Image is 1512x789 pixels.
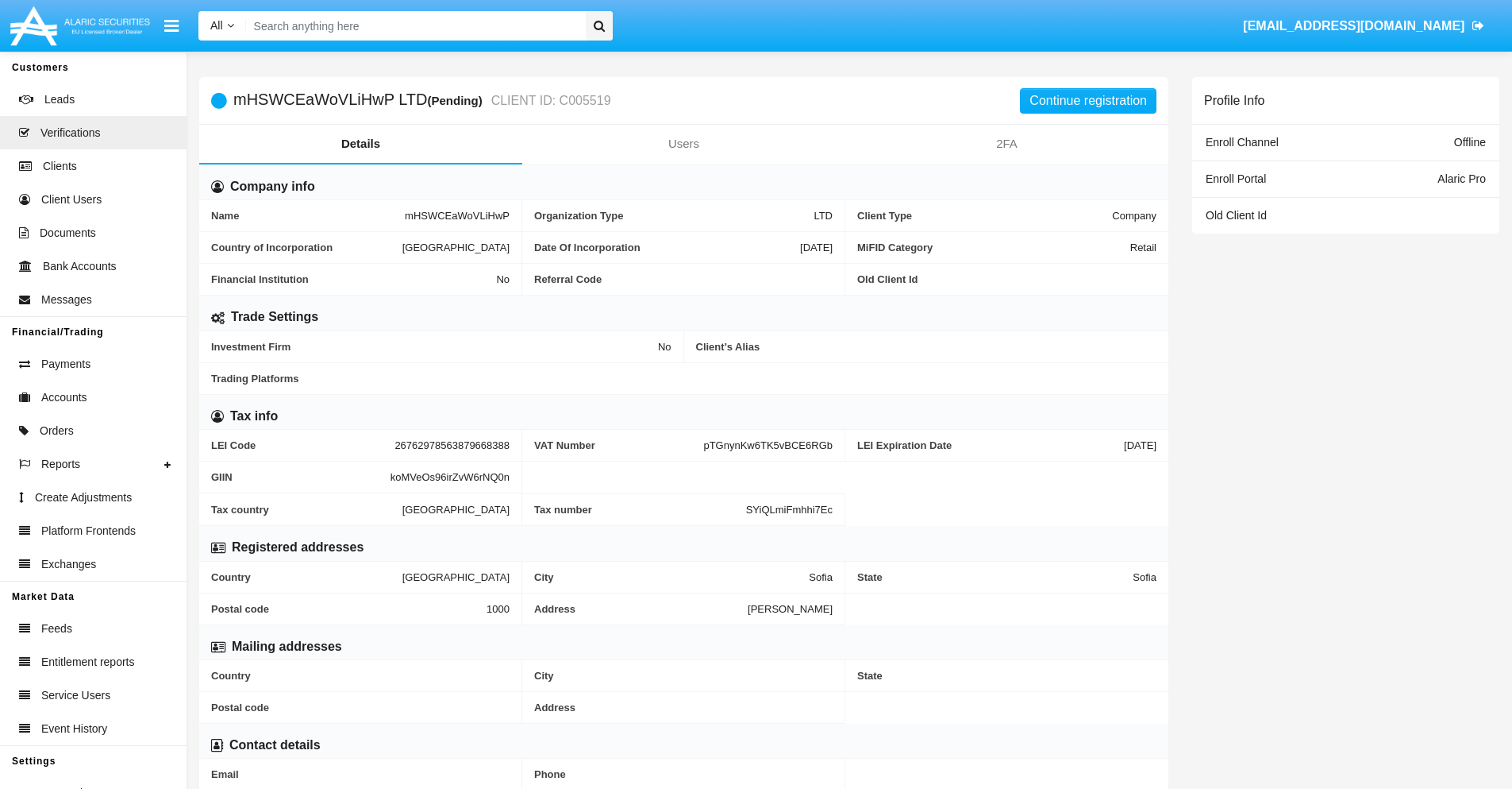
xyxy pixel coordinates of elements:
[211,571,402,583] span: Country
[211,439,394,451] span: LEI Code
[534,504,746,516] span: Tax number
[748,603,833,615] span: [PERSON_NAME]
[800,242,833,253] span: [DATE]
[41,456,80,473] span: Reports
[41,523,136,540] span: Platform Frontends
[809,571,833,583] span: Sofia
[402,503,510,516] span: [GEOGRAPHIC_DATA]
[231,308,318,326] h6: Trade Settings
[703,439,833,451] span: pTGnynKw6TK5vBCE6RGb
[232,638,342,656] h6: Mailing addresses
[1437,172,1486,185] span: Alaric Pro
[211,603,487,615] span: Postal code
[857,670,1156,682] span: State
[211,210,405,222] span: Name
[402,242,510,253] span: [GEOGRAPHIC_DATA]
[41,721,107,737] span: Event History
[211,242,402,253] span: Country of Incorporation
[211,503,402,516] span: Tax country
[487,603,510,615] span: 1000
[845,125,1168,163] a: 2FA
[41,687,110,704] span: Service Users
[428,91,487,110] div: (Pending)
[534,242,800,253] span: Date Of Incorporation
[534,702,833,714] span: Address
[1236,4,1492,48] a: [EMAIL_ADDRESS][DOMAIN_NAME]
[746,504,833,516] span: SYiQLmiFmhhi7Ec
[199,125,522,163] a: Details
[1206,136,1279,149] span: Enroll Channel
[229,737,321,754] h6: Contact details
[534,603,748,615] span: Address
[857,273,1156,285] span: Old Client Id
[211,768,510,780] span: Email
[534,571,809,583] span: City
[211,273,496,285] span: Financial Institution
[41,621,72,637] span: Feeds
[814,210,833,222] span: LTD
[857,242,1130,253] span: MiFID Category
[402,571,510,583] span: [GEOGRAPHIC_DATA]
[1124,439,1156,451] span: [DATE]
[232,539,364,556] h6: Registered addresses
[41,292,92,308] span: Messages
[1206,209,1267,222] span: Old Client Id
[211,702,510,714] span: Postal code
[41,191,102,208] span: Client Users
[1112,210,1156,222] span: Company
[211,341,658,353] span: Investment Firm
[211,373,1156,385] span: Trading Platforms
[198,17,246,34] a: All
[210,19,223,32] span: All
[230,178,315,195] h6: Company info
[8,2,152,49] img: Logo image
[44,91,75,108] span: Leads
[211,471,391,483] span: GIIN
[43,158,77,175] span: Clients
[230,408,278,425] h6: Tax info
[41,389,87,406] span: Accounts
[40,125,100,141] span: Verifications
[1243,19,1464,33] span: [EMAIL_ADDRESS][DOMAIN_NAME]
[658,341,671,353] span: No
[41,654,135,671] span: Entitlement reports
[534,768,833,780] span: Phone
[487,95,611,107] small: CLIENT ID: C005519
[43,258,117,275] span: Bank Accounts
[233,91,611,110] h5: mHSWCEaWoVLiHwP LTD
[1020,88,1156,114] button: Continue registration
[534,210,814,222] span: Organization Type
[534,273,833,285] span: Referral Code
[534,439,703,451] span: VAT Number
[40,225,96,242] span: Documents
[41,556,96,573] span: Exchanges
[1204,93,1264,108] h6: Profile Info
[534,670,833,682] span: City
[496,273,510,285] span: No
[696,341,1157,353] span: Client’s Alias
[40,423,74,439] span: Orders
[857,439,1124,451] span: LEI Expiration Date
[405,210,510,222] span: mHSWCEaWoVLiHwP
[394,439,510,451] span: 26762978563879668388
[211,670,510,682] span: Country
[35,489,132,506] span: Create Adjustments
[391,471,510,483] span: koMVeOs96irZvW6rNQ0n
[1130,242,1156,253] span: Retail
[1206,172,1266,185] span: Enroll Portal
[857,210,1112,222] span: Client Type
[857,571,1133,583] span: State
[522,125,845,163] a: Users
[1454,136,1486,149] span: Offline
[246,11,580,41] input: Search
[1133,571,1156,583] span: Sofia
[41,356,90,373] span: Payments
